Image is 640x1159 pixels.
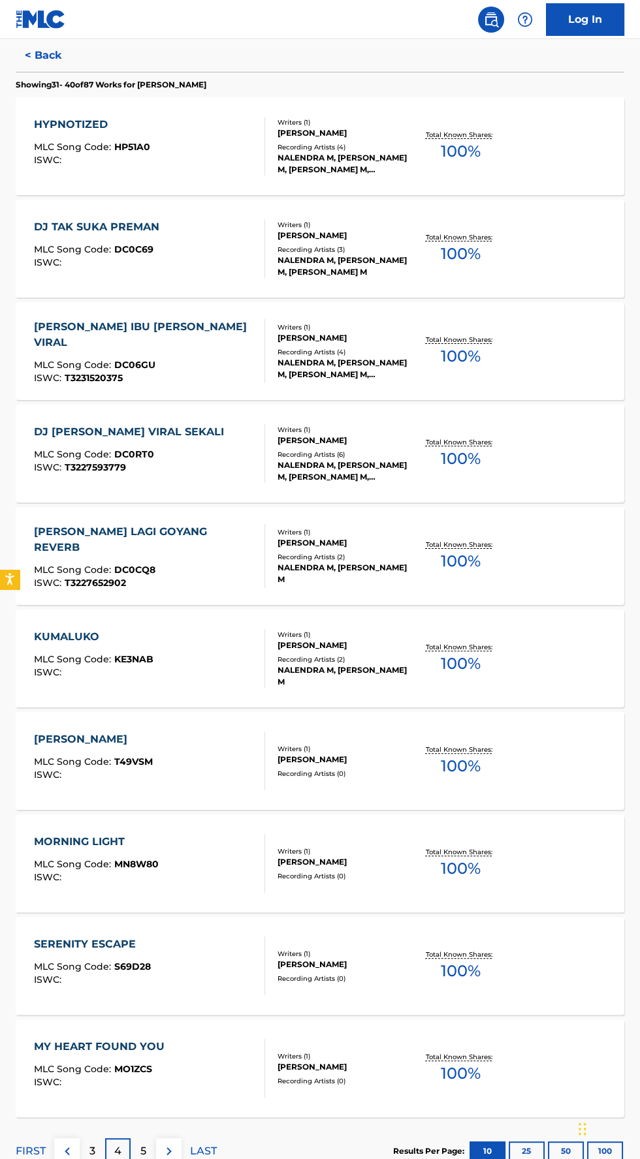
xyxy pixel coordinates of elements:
[34,769,65,780] span: ISWC :
[34,372,65,384] span: ISWC :
[278,974,409,983] div: Recording Artists ( 0 )
[34,1063,114,1075] span: MLC Song Code :
[393,1145,468,1157] p: Results Per Page:
[425,1052,495,1062] p: Total Known Shares:
[425,540,495,549] p: Total Known Shares:
[440,857,480,880] span: 100 %
[278,220,409,230] div: Writers ( 1 )
[575,1096,640,1159] iframe: Chat Widget
[425,950,495,959] p: Total Known Shares:
[278,435,409,446] div: [PERSON_NAME]
[278,322,409,332] div: Writers ( 1 )
[440,345,480,368] span: 100 %
[59,1143,75,1159] img: left
[16,610,624,707] a: KUMALUKOMLC Song Code:KE3NABISWC:Writers (1)[PERSON_NAME]Recording Artists (2)NALENDRA M, [PERSON...
[440,549,480,573] span: 100 %
[278,527,409,537] div: Writers ( 1 )
[16,39,94,72] button: < Back
[65,372,123,384] span: T3231520375
[278,846,409,856] div: Writers ( 1 )
[114,756,153,767] span: T49VSM
[278,1061,409,1073] div: [PERSON_NAME]
[440,652,480,675] span: 100 %
[579,1109,586,1149] div: Seret
[34,1039,171,1055] div: MY HEART FOUND YOU
[278,245,409,255] div: Recording Artists ( 3 )
[278,127,409,139] div: [PERSON_NAME]
[190,1143,217,1159] p: LAST
[440,242,480,266] span: 100 %
[512,7,538,33] div: Help
[278,744,409,754] div: Writers ( 1 )
[278,537,409,549] div: [PERSON_NAME]
[34,1076,65,1088] span: ISWC :
[278,640,409,651] div: [PERSON_NAME]
[114,141,150,153] span: HP51A0
[34,732,153,747] div: [PERSON_NAME]
[478,7,504,33] a: Public Search
[34,858,114,870] span: MLC Song Code :
[34,424,231,440] div: DJ [PERSON_NAME] VIRAL SEKALI
[114,359,155,371] span: DC06GU
[278,949,409,959] div: Writers ( 1 )
[278,562,409,585] div: NALENDRA M, [PERSON_NAME] M
[425,745,495,754] p: Total Known Shares:
[114,653,153,665] span: KE3NAB
[65,461,126,473] span: T3227593779
[440,754,480,778] span: 100 %
[278,856,409,868] div: [PERSON_NAME]
[575,1096,640,1159] div: Widget Obrolan
[278,552,409,562] div: Recording Artists ( 2 )
[16,10,66,29] img: MLC Logo
[440,1062,480,1085] span: 100 %
[89,1143,95,1159] p: 3
[278,664,409,688] div: NALENDRA M, [PERSON_NAME] M
[16,917,624,1015] a: SERENITY ESCAPEMLC Song Code:S69D28ISWC:Writers (1)[PERSON_NAME]Recording Artists (0)Total Known ...
[34,359,114,371] span: MLC Song Code :
[278,459,409,483] div: NALENDRA M, [PERSON_NAME] M, [PERSON_NAME] M, [PERSON_NAME] M, [PERSON_NAME] M
[278,959,409,970] div: [PERSON_NAME]
[278,871,409,881] div: Recording Artists ( 0 )
[34,871,65,883] span: ISWC :
[16,405,624,502] a: DJ [PERSON_NAME] VIRAL SEKALIMLC Song Code:DC0RT0ISWC:T3227593779Writers (1)[PERSON_NAME]Recordin...
[34,243,114,255] span: MLC Song Code :
[34,653,114,665] span: MLC Song Code :
[65,577,126,589] span: T3227652902
[34,219,166,235] div: DJ TAK SUKA PREMAN
[16,1143,46,1159] p: FIRST
[425,437,495,447] p: Total Known Shares:
[16,712,624,810] a: [PERSON_NAME]MLC Song Code:T49VSMISWC:Writers (1)[PERSON_NAME]Recording Artists (0)Total Known Sh...
[16,97,624,195] a: HYPNOTIZEDMLC Song Code:HP51A0ISWC:Writers (1)[PERSON_NAME]Recording Artists (4)NALENDRA M, [PERS...
[34,256,65,268] span: ISWC :
[34,141,114,153] span: MLC Song Code :
[278,450,409,459] div: Recording Artists ( 6 )
[16,200,624,298] a: DJ TAK SUKA PREMANMLC Song Code:DC0C69ISWC:Writers (1)[PERSON_NAME]Recording Artists (3)NALENDRA ...
[34,564,114,576] span: MLC Song Code :
[278,255,409,278] div: NALENDRA M, [PERSON_NAME] M, [PERSON_NAME] M
[34,154,65,166] span: ISWC :
[34,448,114,460] span: MLC Song Code :
[16,302,624,400] a: [PERSON_NAME] IBU [PERSON_NAME] VIRALMLC Song Code:DC06GUISWC:T3231520375Writers (1)[PERSON_NAME]...
[34,834,159,850] div: MORNING LIGHT
[114,961,151,972] span: S69D28
[278,655,409,664] div: Recording Artists ( 2 )
[16,814,624,912] a: MORNING LIGHTMLC Song Code:MN8W80ISWC:Writers (1)[PERSON_NAME]Recording Artists (0)Total Known Sh...
[34,974,65,985] span: ISWC :
[278,1076,409,1086] div: Recording Artists ( 0 )
[114,1143,121,1159] p: 4
[34,577,65,589] span: ISWC :
[34,524,254,555] div: [PERSON_NAME] LAGI GOYANG REVERB
[425,130,495,140] p: Total Known Shares:
[440,140,480,163] span: 100 %
[278,347,409,357] div: Recording Artists ( 4 )
[517,12,533,27] img: help
[278,332,409,344] div: [PERSON_NAME]
[425,847,495,857] p: Total Known Shares:
[16,79,206,91] p: Showing 31 - 40 of 87 Works for [PERSON_NAME]
[483,12,499,27] img: search
[34,666,65,678] span: ISWC :
[278,357,409,380] div: NALENDRA M, [PERSON_NAME] M, [PERSON_NAME] M, [PERSON_NAME] M
[114,564,155,576] span: DC0CQ8
[278,152,409,176] div: NALENDRA M, [PERSON_NAME] M, [PERSON_NAME] M, [PERSON_NAME] M
[440,959,480,983] span: 100 %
